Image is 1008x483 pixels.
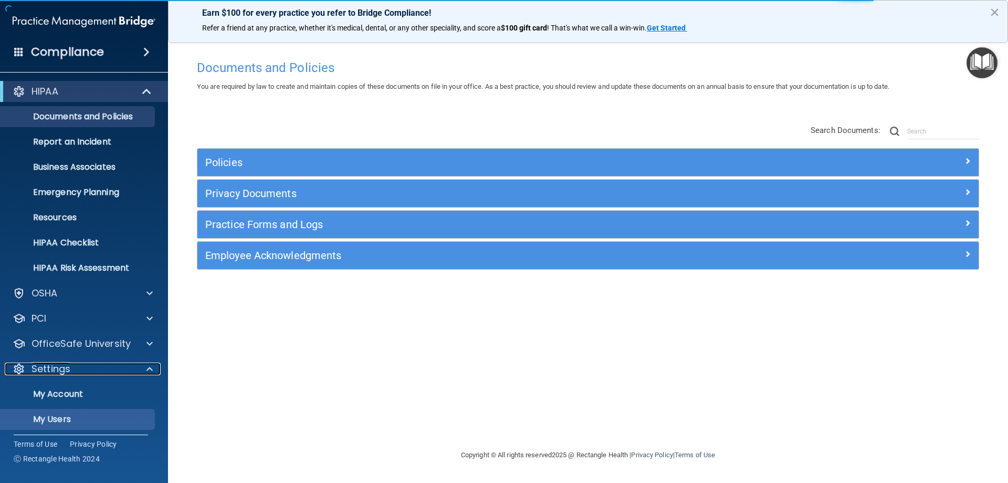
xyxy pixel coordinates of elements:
[7,162,150,172] p: Business Associates
[7,111,150,122] p: Documents and Policies
[675,451,715,459] a: Terms of Use
[13,85,152,98] a: HIPAA
[205,247,971,264] a: Employee Acknowledgments
[7,212,150,223] p: Resources
[205,250,775,261] h5: Employee Acknowledgments
[13,312,153,325] a: PCI
[13,287,153,300] a: OSHA
[907,124,979,139] input: Search
[13,337,153,350] a: OfficeSafe University
[205,216,971,233] a: Practice Forms and Logs
[14,439,57,449] a: Terms of Use
[13,363,153,375] a: Settings
[31,287,58,300] p: OSHA
[7,238,150,248] p: HIPAA Checklist
[70,439,117,449] a: Privacy Policy
[811,126,880,135] span: Search Documents:
[647,24,687,32] a: Get Started
[13,11,155,32] img: PMB logo
[205,219,775,230] h5: Practice Forms and Logs
[631,451,673,459] a: Privacy Policy
[31,85,58,98] p: HIPAA
[7,414,150,425] p: My Users
[990,4,1000,20] button: Close
[31,337,131,350] p: OfficeSafe University
[31,312,46,325] p: PCI
[205,188,775,199] h5: Privacy Documents
[647,24,686,32] strong: Get Started
[7,263,150,273] p: HIPAA Risk Assessment
[197,83,889,90] span: You are required by law to create and maintain copies of these documents on file in your office. ...
[205,154,971,171] a: Policies
[31,45,104,59] h4: Compliance
[14,454,100,464] span: Ⓒ Rectangle Health 2024
[890,127,899,136] img: ic-search.3b580494.png
[7,137,150,147] p: Report an Incident
[501,24,547,32] strong: $100 gift card
[7,389,150,399] p: My Account
[205,185,971,202] a: Privacy Documents
[396,438,780,472] div: Copyright © All rights reserved 2025 @ Rectangle Health | |
[31,363,70,375] p: Settings
[197,61,979,75] h4: Documents and Policies
[547,24,647,32] span: ! That's what we call a win-win.
[205,157,775,168] h5: Policies
[202,8,974,18] p: Earn $100 for every practice you refer to Bridge Compliance!
[202,24,501,32] span: Refer a friend at any practice, whether it's medical, dental, or any other speciality, and score a
[7,187,150,198] p: Emergency Planning
[967,47,997,78] button: Open Resource Center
